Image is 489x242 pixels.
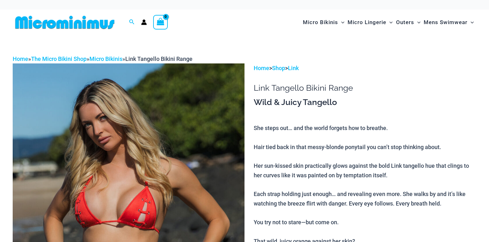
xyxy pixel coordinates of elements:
[386,14,393,30] span: Menu Toggle
[125,56,192,62] span: Link Tangello Bikini Range
[13,56,28,62] a: Home
[288,65,299,71] a: Link
[394,13,422,32] a: OutersMenu ToggleMenu Toggle
[254,65,269,71] a: Home
[422,13,475,32] a: Mens SwimwearMenu ToggleMenu Toggle
[424,14,467,30] span: Mens Swimwear
[129,18,135,26] a: Search icon link
[254,83,476,93] h1: Link Tangello Bikini Range
[414,14,421,30] span: Menu Toggle
[300,12,476,33] nav: Site Navigation
[141,19,147,25] a: Account icon link
[31,56,87,62] a: The Micro Bikini Shop
[272,65,285,71] a: Shop
[13,56,192,62] span: » » »
[467,14,474,30] span: Menu Toggle
[153,15,168,29] a: View Shopping Cart, empty
[346,13,394,32] a: Micro LingerieMenu ToggleMenu Toggle
[396,14,414,30] span: Outers
[89,56,122,62] a: Micro Bikinis
[254,97,476,108] h3: Wild & Juicy Tangello
[303,14,338,30] span: Micro Bikinis
[301,13,346,32] a: Micro BikinisMenu ToggleMenu Toggle
[338,14,344,30] span: Menu Toggle
[254,63,476,73] p: > >
[13,15,117,29] img: MM SHOP LOGO FLAT
[348,14,386,30] span: Micro Lingerie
